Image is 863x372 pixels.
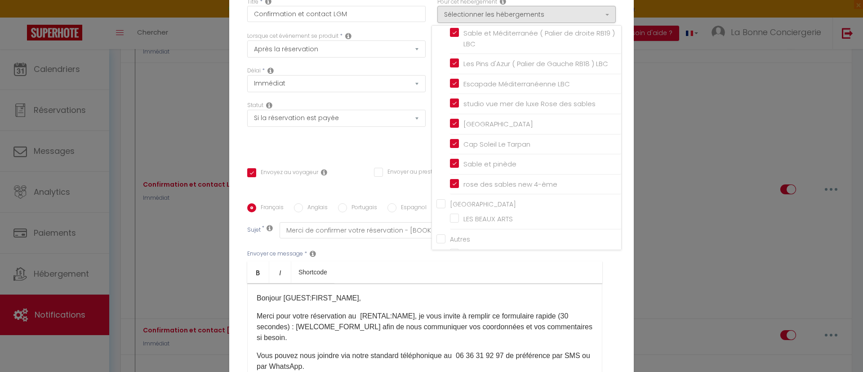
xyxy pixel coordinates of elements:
i: Subject [267,224,273,232]
label: Sujet [247,226,261,235]
label: Statut [247,101,263,110]
a: Shortcode [291,261,334,283]
i: Envoyer au voyageur [321,169,327,176]
iframe: Chat [825,332,856,365]
span: Escapade Méditerranéenne LBC [463,79,570,89]
i: Action Time [267,67,274,74]
i: Event Occur [345,32,351,40]
p: Merci pour votre réservation au [RENTAL:NAME], je vous invite à remplir ce formulaire rapide (30 ... [257,311,593,343]
label: Lorsque cet événement se produit [247,32,338,40]
span: Sable et Méditerranée ( Palier de droite RB19 ) LBC [463,28,615,49]
label: Anglais [303,203,328,213]
label: Français [256,203,284,213]
a: Bold [247,261,269,283]
label: Portugais [347,203,377,213]
span: rose des sables new 4-ème [463,179,557,189]
p: Vous pouvez nous joindre via notre standard téléphonique au 06 36 31 92 97 de préférence par SMS ... [257,350,593,372]
i: Message [310,250,316,257]
i: Booking status [266,102,272,109]
button: Sélectionner les hébergements [437,6,616,23]
a: Italic [269,261,291,283]
span: Cap Soleil Le Tarpan [463,139,530,149]
label: Envoyer ce message [247,250,303,258]
button: Ouvrir le widget de chat LiveChat [7,4,34,31]
label: Délai [247,67,261,75]
label: Espagnol [396,203,427,213]
p: Bonjour [GUEST:FIRST_NAME], [257,293,593,304]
